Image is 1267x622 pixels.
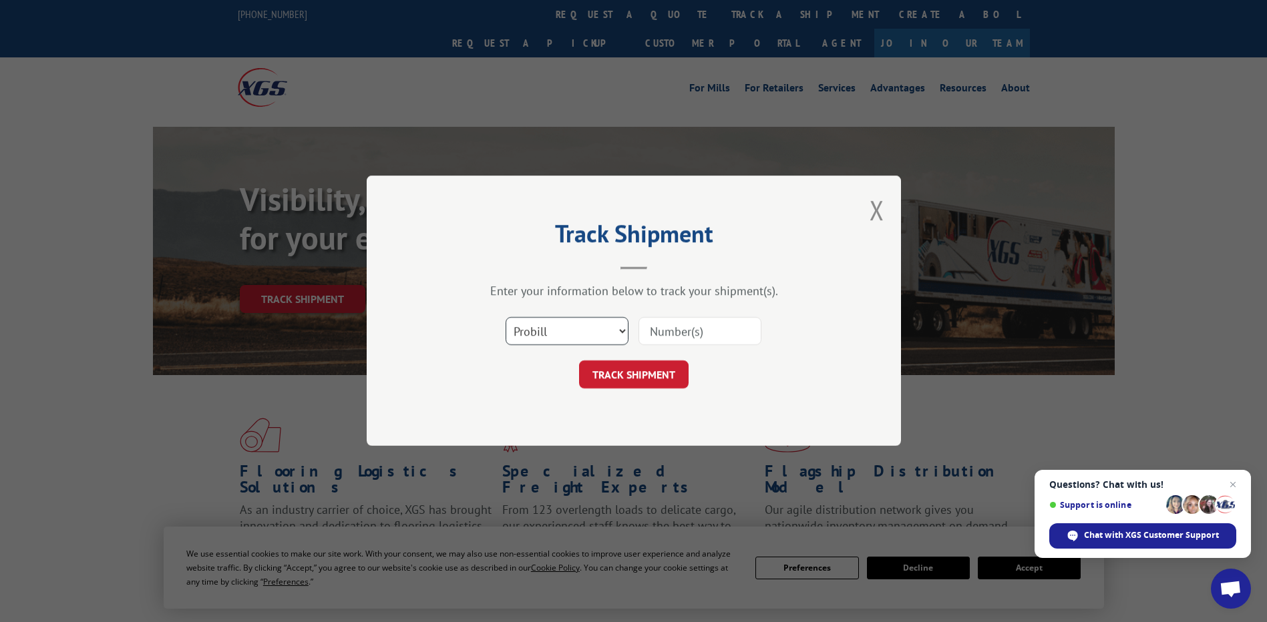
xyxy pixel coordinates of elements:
[1049,523,1236,549] div: Chat with XGS Customer Support
[433,224,834,250] h2: Track Shipment
[639,318,761,346] input: Number(s)
[433,284,834,299] div: Enter your information below to track your shipment(s).
[579,361,689,389] button: TRACK SHIPMENT
[1049,500,1161,510] span: Support is online
[1211,569,1251,609] div: Open chat
[1225,477,1241,493] span: Close chat
[1049,479,1236,490] span: Questions? Chat with us!
[870,192,884,228] button: Close modal
[1084,529,1219,541] span: Chat with XGS Customer Support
